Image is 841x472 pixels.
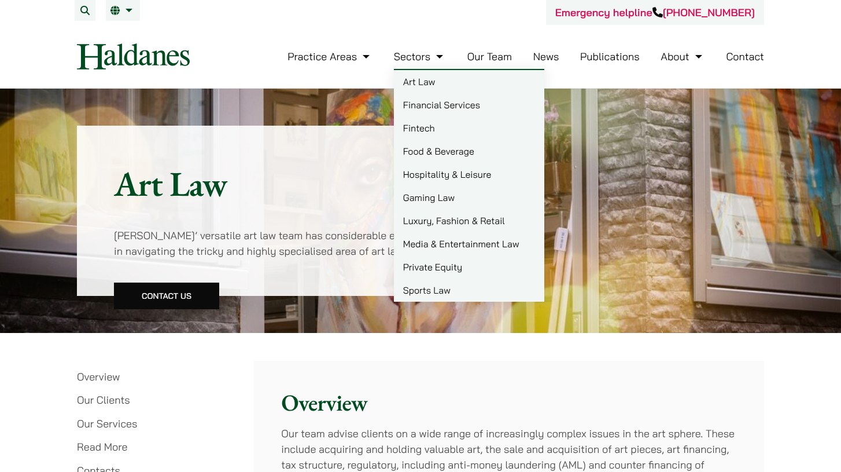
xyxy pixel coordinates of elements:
a: Emergency helpline[PHONE_NUMBER] [555,6,755,19]
a: Luxury, Fashion & Retail [394,209,544,232]
a: EN [110,6,135,15]
a: Art Law [394,70,544,93]
a: Our Clients [77,393,130,407]
h1: Art Law [114,163,452,204]
a: Gaming Law [394,186,544,209]
a: Sectors [394,50,446,63]
a: Practice Areas [287,50,372,63]
img: Logo of Haldanes [77,43,190,69]
a: Contact [726,50,764,63]
a: Hospitality & Leisure [394,163,544,186]
a: Fintech [394,116,544,140]
a: Sports Law [394,279,544,302]
h2: Overview [281,389,736,416]
p: [PERSON_NAME]’ versatile art law team has considerable experience in navigating the tricky and hi... [114,228,452,259]
a: Read More [77,440,127,453]
a: Private Equity [394,255,544,279]
a: Overview [77,370,120,383]
a: Financial Services [394,93,544,116]
a: News [533,50,559,63]
a: About [661,50,704,63]
a: Media & Entertainment Law [394,232,544,255]
a: Our Services [77,417,137,430]
a: Publications [580,50,640,63]
a: Food & Beverage [394,140,544,163]
a: Our Team [467,50,512,63]
a: Contact Us [114,283,219,309]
